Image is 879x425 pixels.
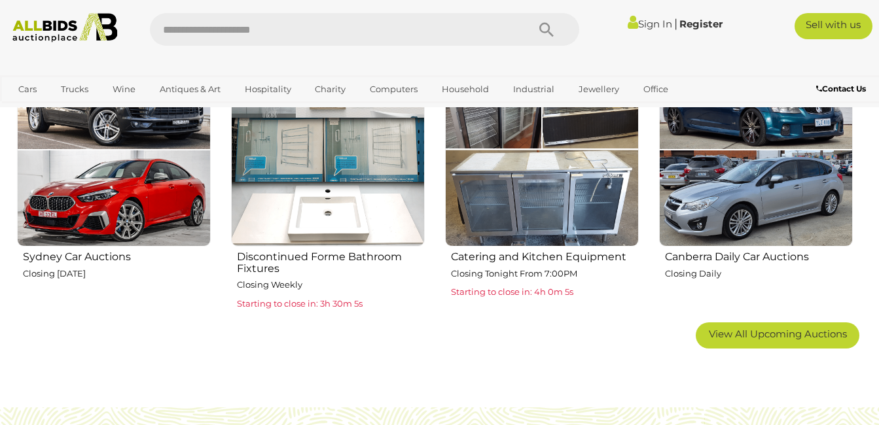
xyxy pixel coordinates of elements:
[230,52,425,313] a: Discontinued Forme Bathroom Fixtures Closing Weekly Starting to close in: 3h 30m 5s
[16,52,211,313] a: Sydney Car Auctions Closing [DATE]
[709,328,847,340] span: View All Upcoming Auctions
[570,78,628,100] a: Jewellery
[10,78,45,100] a: Cars
[659,53,853,246] img: Canberra Daily Car Auctions
[674,16,677,31] span: |
[514,13,579,46] button: Search
[104,78,144,100] a: Wine
[816,82,869,96] a: Contact Us
[665,266,853,281] p: Closing Daily
[231,53,425,246] img: Discontinued Forme Bathroom Fixtures
[433,78,497,100] a: Household
[628,18,672,30] a: Sign In
[361,78,426,100] a: Computers
[237,248,425,274] h2: Discontinued Forme Bathroom Fixtures
[679,18,723,30] a: Register
[17,53,211,246] img: Sydney Car Auctions
[451,266,639,281] p: Closing Tonight From 7:00PM
[795,13,872,39] a: Sell with us
[7,13,124,42] img: Allbids.com.au
[10,100,54,122] a: Sports
[237,298,363,309] span: Starting to close in: 3h 30m 5s
[23,266,211,281] p: Closing [DATE]
[23,248,211,263] h2: Sydney Car Auctions
[444,52,639,313] a: Catering and Kitchen Equipment Closing Tonight From 7:00PM Starting to close in: 4h 0m 5s
[696,322,859,348] a: View All Upcoming Auctions
[816,84,866,93] b: Contact Us
[451,248,639,263] h2: Catering and Kitchen Equipment
[665,248,853,263] h2: Canberra Daily Car Auctions
[445,53,639,246] img: Catering and Kitchen Equipment
[658,52,853,313] a: Canberra Daily Car Auctions Closing Daily
[52,78,97,100] a: Trucks
[151,78,229,100] a: Antiques & Art
[635,78,677,100] a: Office
[237,277,425,292] p: Closing Weekly
[505,78,563,100] a: Industrial
[61,100,171,122] a: [GEOGRAPHIC_DATA]
[236,78,300,100] a: Hospitality
[451,286,573,297] span: Starting to close in: 4h 0m 5s
[306,78,354,100] a: Charity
